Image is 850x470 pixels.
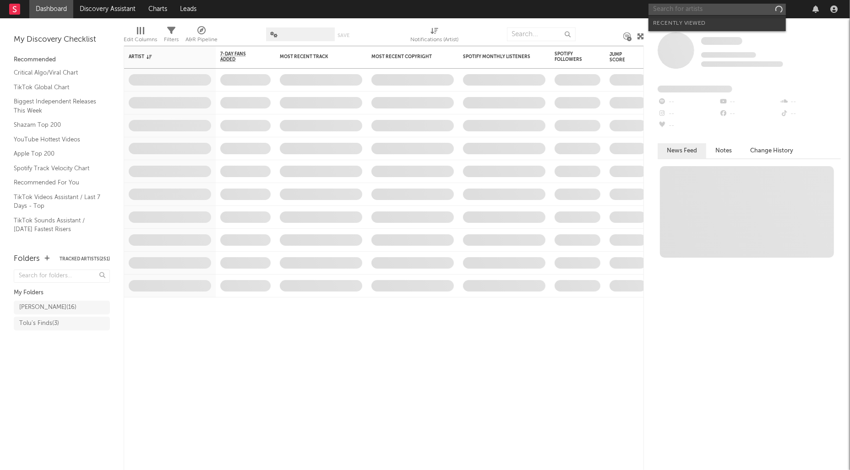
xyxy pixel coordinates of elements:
[14,301,110,314] a: [PERSON_NAME](16)
[658,96,719,108] div: --
[14,135,101,145] a: YouTube Hottest Videos
[14,149,101,159] a: Apple Top 200
[14,287,110,298] div: My Folders
[658,108,719,120] div: --
[701,37,742,46] a: Some Artist
[60,257,110,261] button: Tracked Artists(251)
[124,34,157,45] div: Edit Columns
[14,34,110,45] div: My Discovery Checklist
[780,108,841,120] div: --
[701,37,742,45] span: Some Artist
[741,143,802,158] button: Change History
[610,52,632,63] div: Jump Score
[338,33,350,38] button: Save
[719,96,779,108] div: --
[14,120,101,130] a: Shazam Top 200
[14,317,110,330] a: Tolu's Finds(3)
[14,192,101,211] a: TikTok Videos Assistant / Last 7 Days - Top
[706,143,741,158] button: Notes
[129,54,197,59] div: Artist
[164,23,179,49] div: Filters
[463,54,532,59] div: Spotify Monthly Listeners
[14,82,101,92] a: TikTok Global Chart
[280,54,349,59] div: Most Recent Track
[410,23,458,49] div: Notifications (Artist)
[19,318,59,329] div: Tolu's Finds ( 3 )
[14,97,101,115] a: Biggest Independent Releases This Week
[14,54,110,65] div: Recommended
[701,52,756,58] span: Tracking Since: [DATE]
[555,51,587,62] div: Spotify Followers
[658,120,719,132] div: --
[371,54,440,59] div: Most Recent Copyright
[14,178,101,188] a: Recommended For You
[124,23,157,49] div: Edit Columns
[701,61,783,67] span: 0 fans last week
[648,4,786,15] input: Search for artists
[653,18,781,29] div: Recently Viewed
[164,34,179,45] div: Filters
[719,108,779,120] div: --
[658,86,732,92] span: Fans Added by Platform
[507,27,576,41] input: Search...
[14,216,101,234] a: TikTok Sounds Assistant / [DATE] Fastest Risers
[19,302,76,313] div: [PERSON_NAME] ( 16 )
[14,68,101,78] a: Critical Algo/Viral Chart
[14,254,40,265] div: Folders
[780,96,841,108] div: --
[185,23,218,49] div: A&R Pipeline
[14,270,110,283] input: Search for folders...
[658,143,706,158] button: News Feed
[410,34,458,45] div: Notifications (Artist)
[220,51,257,62] span: 7-Day Fans Added
[14,163,101,173] a: Spotify Track Velocity Chart
[185,34,218,45] div: A&R Pipeline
